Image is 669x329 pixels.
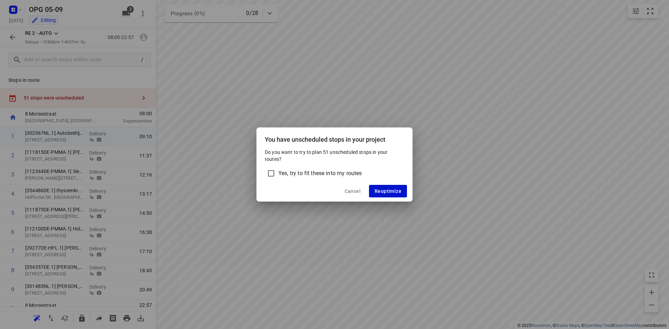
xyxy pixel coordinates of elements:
[369,185,407,197] button: Reoptimize
[375,188,401,194] span: Reoptimize
[256,127,413,149] div: You have unscheduled stops in your project
[345,188,361,194] span: Cancel
[339,185,366,197] button: Cancel
[278,169,362,178] span: Yes, try to fit these into my routes
[265,149,387,162] span: Do you want to try to plan 51 unscheduled stops in your routes?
